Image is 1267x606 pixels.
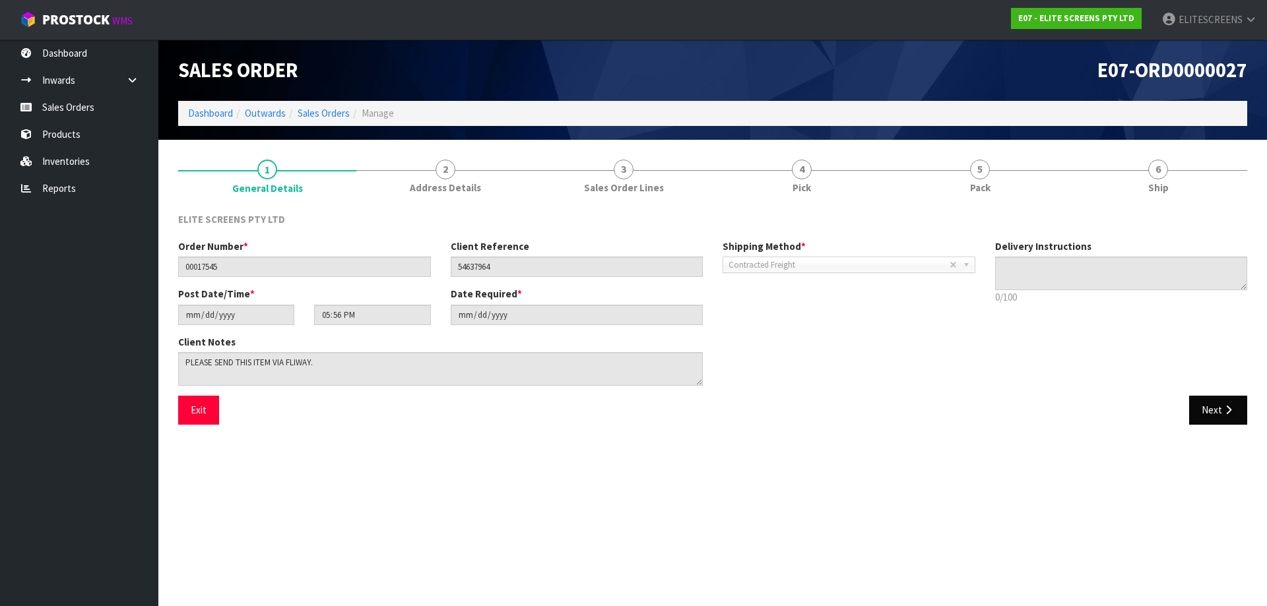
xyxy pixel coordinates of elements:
label: Date Required [451,287,522,301]
span: 4 [792,160,812,179]
span: 6 [1148,160,1168,179]
small: WMS [112,15,133,27]
span: Manage [362,107,394,119]
img: cube-alt.png [20,11,36,28]
span: Contracted Freight [729,257,950,273]
span: 1 [257,160,277,179]
strong: E07 - ELITE SCREENS PTY LTD [1018,13,1134,24]
label: Client Notes [178,335,236,349]
label: Shipping Method [723,239,806,253]
span: ELITE SCREENS PTY LTD [178,213,285,226]
button: Exit [178,396,219,424]
label: Post Date/Time [178,287,255,301]
span: ELITESCREENS [1179,13,1243,26]
span: Address Details [410,181,481,195]
span: ProStock [42,11,110,28]
a: Sales Orders [298,107,350,119]
label: Client Reference [451,239,529,253]
span: General Details [232,181,303,195]
span: Sales Order [178,57,298,82]
span: Sales Order Lines [584,181,664,195]
span: 5 [970,160,990,179]
span: Pick [793,181,811,195]
span: General Details [178,202,1247,435]
button: Next [1189,396,1247,424]
label: Order Number [178,239,248,253]
a: Outwards [245,107,286,119]
span: Pack [970,181,991,195]
a: Dashboard [188,107,233,119]
span: Ship [1148,181,1169,195]
label: Delivery Instructions [995,239,1091,253]
span: 3 [614,160,633,179]
span: E07-ORD0000027 [1097,57,1247,82]
input: Client Reference [451,257,703,277]
input: Order Number [178,257,431,277]
p: 0/100 [995,290,1248,304]
span: 2 [436,160,455,179]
